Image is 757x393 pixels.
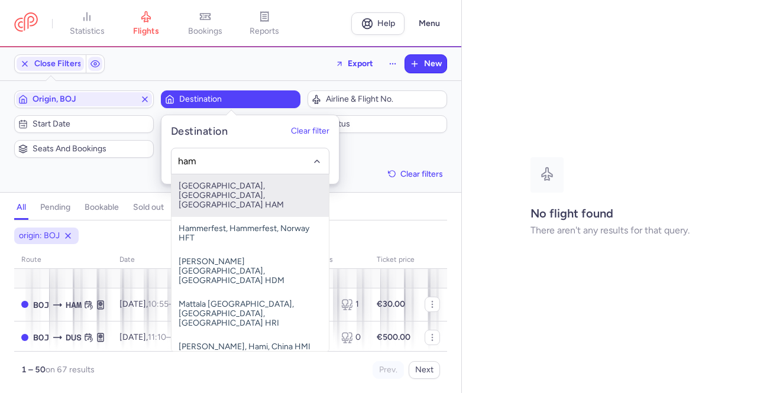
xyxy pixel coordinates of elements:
span: Destination [179,95,296,104]
span: Airline & Flight No. [326,95,443,104]
button: Close Filters [15,55,86,73]
div: 1 [341,298,363,310]
button: Destination [161,90,300,108]
h5: Destination [171,125,228,138]
span: Close Filters [34,59,82,69]
button: Next [409,361,440,379]
button: Seats and bookings [14,140,154,158]
span: [DATE], [119,332,192,342]
span: [DATE], [119,299,195,309]
span: Clear filters [400,170,443,178]
button: Origin, BOJ [14,90,154,108]
span: Start date [33,119,150,129]
a: flights [117,11,176,37]
p: There aren't any results for that query. [530,225,690,236]
span: reports [250,26,279,37]
span: origin: BOJ [19,230,60,242]
a: bookings [176,11,235,37]
button: New [405,55,447,73]
strong: No flight found [530,206,613,220]
span: [PERSON_NAME], Hami, China HMI [172,335,329,359]
button: Clear filters [384,165,447,183]
strong: €30.00 [377,299,405,309]
a: CitizenPlane red outlined logo [14,12,38,34]
strong: 1 – 50 [21,365,46,375]
span: Status [326,119,443,129]
span: Help [377,19,395,28]
time: 11:10 [148,332,166,342]
span: Hamburg Airport, Hamburg, Germany [66,298,82,311]
strong: €500.00 [377,332,410,342]
span: New [424,59,442,69]
h4: sold out [133,202,164,213]
span: Düsseldorf International Airport, Düsseldorf, Germany [66,331,82,344]
span: Seats and bookings [33,144,150,154]
button: Menu [412,12,447,35]
span: – [148,332,192,342]
input: -searchbox [178,155,323,168]
span: Bourgas, Burgas, Bulgaria [33,331,49,344]
th: route [14,251,112,269]
h4: bookable [85,202,119,213]
span: – [148,299,195,309]
button: Status [308,115,447,133]
th: Ticket price [370,251,422,269]
button: Airline & Flight No. [308,90,447,108]
span: [PERSON_NAME][GEOGRAPHIC_DATA], [GEOGRAPHIC_DATA] HDM [172,250,329,293]
span: bookings [188,26,222,37]
span: statistics [70,26,105,37]
h4: pending [40,202,70,213]
button: Clear filter [291,127,329,137]
button: Start date [14,115,154,133]
h4: all [17,202,26,213]
a: reports [235,11,294,37]
span: Mattala [GEOGRAPHIC_DATA], [GEOGRAPHIC_DATA], [GEOGRAPHIC_DATA] HRI [172,293,329,335]
span: Bourgas, Burgas, Bulgaria [33,298,49,311]
span: Hammerfest, Hammerfest, Norway HFT [172,217,329,250]
a: Help [351,12,405,35]
span: Export [348,59,373,68]
span: flights [133,26,159,37]
time: 10:55 [148,299,169,309]
th: date [112,251,203,269]
button: Prev. [373,361,404,379]
a: statistics [57,11,117,37]
button: Export [328,54,381,73]
div: 0 [341,332,363,343]
span: on 67 results [46,365,95,375]
span: [GEOGRAPHIC_DATA], [GEOGRAPHIC_DATA], [GEOGRAPHIC_DATA] HAM [172,174,329,217]
span: Origin, BOJ [33,95,135,104]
